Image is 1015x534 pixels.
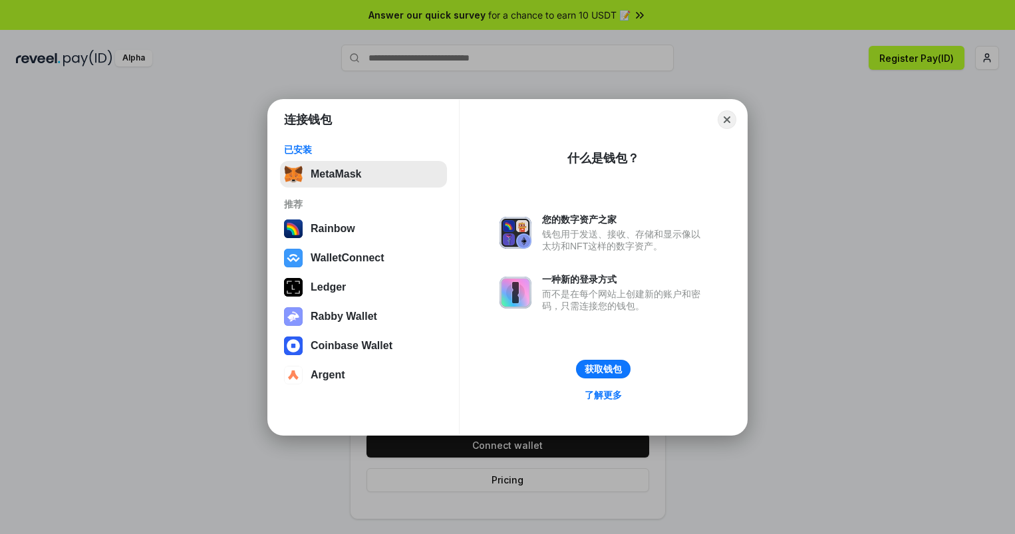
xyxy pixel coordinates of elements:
div: 而不是在每个网站上创建新的账户和密码，只需连接您的钱包。 [542,288,707,312]
h1: 连接钱包 [284,112,332,128]
button: Argent [280,362,447,388]
button: Coinbase Wallet [280,333,447,359]
button: Close [718,110,736,129]
div: 一种新的登录方式 [542,273,707,285]
img: svg+xml,%3Csvg%20width%3D%22120%22%20height%3D%22120%22%20viewBox%3D%220%200%20120%20120%22%20fil... [284,219,303,238]
button: MetaMask [280,161,447,188]
div: Ledger [311,281,346,293]
img: svg+xml,%3Csvg%20width%3D%2228%22%20height%3D%2228%22%20viewBox%3D%220%200%2028%2028%22%20fill%3D... [284,336,303,355]
div: 已安装 [284,144,443,156]
div: WalletConnect [311,252,384,264]
img: svg+xml,%3Csvg%20fill%3D%22none%22%20height%3D%2233%22%20viewBox%3D%220%200%2035%2033%22%20width%... [284,165,303,184]
div: Rabby Wallet [311,311,377,323]
img: svg+xml,%3Csvg%20xmlns%3D%22http%3A%2F%2Fwww.w3.org%2F2000%2Fsvg%22%20fill%3D%22none%22%20viewBox... [284,307,303,326]
div: Argent [311,369,345,381]
button: Ledger [280,274,447,301]
div: Rainbow [311,223,355,235]
div: 钱包用于发送、接收、存储和显示像以太坊和NFT这样的数字资产。 [542,228,707,252]
button: 获取钱包 [576,360,631,378]
img: svg+xml,%3Csvg%20xmlns%3D%22http%3A%2F%2Fwww.w3.org%2F2000%2Fsvg%22%20fill%3D%22none%22%20viewBox... [500,277,531,309]
a: 了解更多 [577,386,630,404]
img: svg+xml,%3Csvg%20width%3D%2228%22%20height%3D%2228%22%20viewBox%3D%220%200%2028%2028%22%20fill%3D... [284,249,303,267]
div: 您的数字资产之家 [542,213,707,225]
div: 什么是钱包？ [567,150,639,166]
div: 推荐 [284,198,443,210]
img: svg+xml,%3Csvg%20xmlns%3D%22http%3A%2F%2Fwww.w3.org%2F2000%2Fsvg%22%20width%3D%2228%22%20height%3... [284,278,303,297]
div: MetaMask [311,168,361,180]
div: Coinbase Wallet [311,340,392,352]
button: WalletConnect [280,245,447,271]
img: svg+xml,%3Csvg%20width%3D%2228%22%20height%3D%2228%22%20viewBox%3D%220%200%2028%2028%22%20fill%3D... [284,366,303,384]
button: Rainbow [280,215,447,242]
div: 获取钱包 [585,363,622,375]
div: 了解更多 [585,389,622,401]
img: svg+xml,%3Csvg%20xmlns%3D%22http%3A%2F%2Fwww.w3.org%2F2000%2Fsvg%22%20fill%3D%22none%22%20viewBox... [500,217,531,249]
button: Rabby Wallet [280,303,447,330]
